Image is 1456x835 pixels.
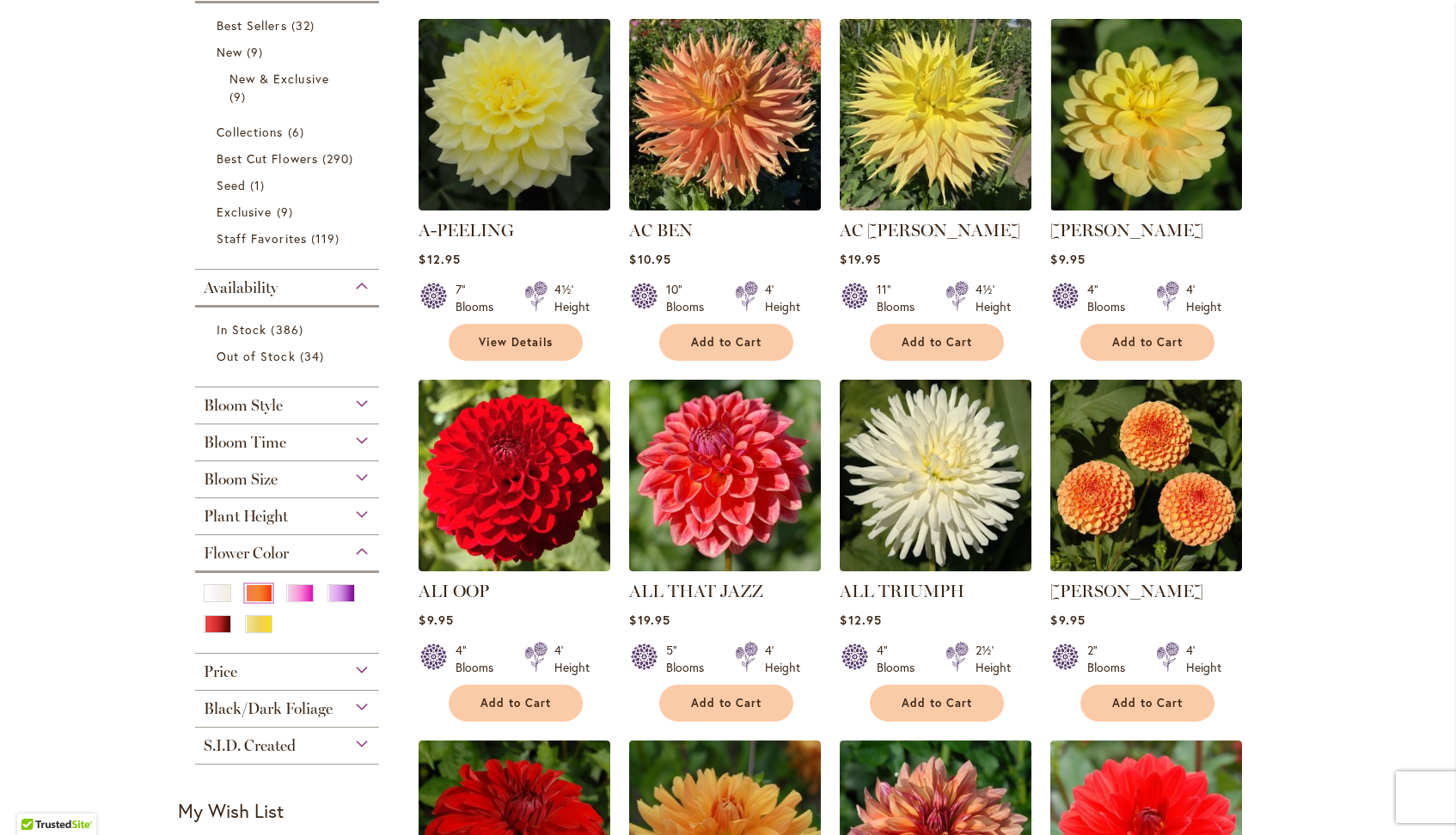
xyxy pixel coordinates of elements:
span: 9 [247,43,267,61]
a: ALL TRIUMPH [840,581,964,601]
span: $9.95 [1050,251,1085,267]
button: Add to Cart [1080,324,1214,361]
a: A-Peeling [419,198,610,214]
span: 119 [311,229,344,247]
span: $19.95 [840,251,880,267]
div: 4' Height [765,281,800,315]
span: S.I.D. Created [204,736,296,755]
a: New &amp; Exclusive [229,70,349,106]
a: Seed [217,176,362,194]
span: 6 [288,123,309,141]
span: Seed [217,177,246,193]
span: Availability [204,278,278,297]
span: Best Cut Flowers [217,150,318,167]
div: 4' Height [1186,281,1221,315]
div: 4' Height [765,642,800,676]
span: Flower Color [204,544,289,563]
img: AC BEN [629,19,821,210]
span: Add to Cart [480,696,551,710]
span: Collections [217,124,284,140]
a: AMBER QUEEN [1050,558,1242,575]
div: 2½' Height [976,642,1011,676]
div: 4" Blooms [877,642,925,676]
button: Add to Cart [449,685,583,722]
a: View Details [449,324,583,361]
a: New [217,43,362,61]
span: Add to Cart [902,335,972,350]
a: [PERSON_NAME] [1050,220,1203,241]
button: Add to Cart [870,324,1004,361]
span: Bloom Time [204,433,286,452]
button: Add to Cart [659,324,793,361]
span: Bloom Style [204,396,283,415]
a: AHOY MATEY [1050,198,1242,214]
span: Plant Height [204,507,288,526]
span: 34 [300,347,328,365]
span: Bloom Size [204,470,278,489]
a: Best Cut Flowers [217,149,362,168]
a: A-PEELING [419,220,514,241]
button: Add to Cart [870,685,1004,722]
img: AMBER QUEEN [1050,380,1242,571]
a: ALL TRIUMPH [840,558,1031,575]
div: 4" Blooms [456,642,504,676]
a: AC [PERSON_NAME] [840,220,1020,241]
span: $10.95 [629,251,670,267]
a: AC BEN [629,198,821,214]
span: Price [204,662,237,681]
span: $9.95 [1050,612,1085,628]
span: 386 [271,320,307,338]
span: 1 [250,176,269,194]
span: In Stock [217,321,266,338]
img: ALL TRIUMPH [840,380,1031,571]
img: ALL THAT JAZZ [629,380,821,571]
span: Add to Cart [691,335,762,350]
a: ALI OOP [419,558,610,575]
span: $19.95 [629,612,670,628]
span: 32 [291,16,319,34]
img: A-Peeling [419,19,610,210]
div: 7" Blooms [456,281,504,315]
span: Black/Dark Foliage [204,699,333,718]
a: [PERSON_NAME] [1050,581,1203,601]
iframe: Launch Accessibility Center [13,774,61,822]
span: Best Sellers [217,17,287,34]
span: New [217,44,242,60]
span: Add to Cart [1112,696,1183,710]
div: 10" Blooms [666,281,714,315]
span: Add to Cart [1112,335,1183,350]
span: Out of Stock [217,348,296,364]
span: 9 [277,203,297,221]
span: Exclusive [217,204,272,220]
span: Staff Favorites [217,230,307,247]
img: AC Jeri [840,19,1031,210]
span: $12.95 [419,251,460,267]
span: Add to Cart [902,696,972,710]
span: Add to Cart [691,696,762,710]
div: 4' Height [1186,642,1221,676]
span: New & Exclusive [229,70,329,87]
a: AC BEN [629,220,693,241]
div: 4½' Height [976,281,1011,315]
div: 4' Height [554,642,590,676]
span: $9.95 [419,612,453,628]
div: 4" Blooms [1087,281,1135,315]
a: Exclusive [217,203,362,221]
img: AHOY MATEY [1050,19,1242,210]
div: 5" Blooms [666,642,714,676]
span: View Details [479,335,553,350]
a: Staff Favorites [217,229,362,247]
a: ALL THAT JAZZ [629,558,821,575]
span: 9 [229,88,250,106]
a: ALL THAT JAZZ [629,581,763,601]
a: ALI OOP [419,581,489,601]
a: Best Sellers [217,16,362,34]
a: Out of Stock 34 [217,347,362,365]
div: 11" Blooms [877,281,925,315]
div: 2" Blooms [1087,642,1135,676]
strong: My Wish List [178,798,284,823]
span: $12.95 [840,612,881,628]
a: Collections [217,123,362,141]
div: 4½' Height [554,281,590,315]
a: AC Jeri [840,198,1031,214]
